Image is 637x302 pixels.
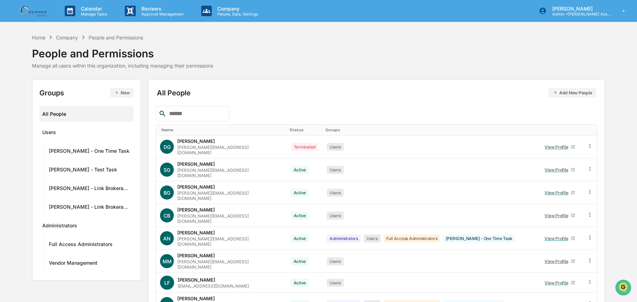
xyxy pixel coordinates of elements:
div: [PERSON_NAME] [177,207,215,213]
div: [EMAIL_ADDRESS][DOMAIN_NAME] [178,283,249,289]
div: Administrators [42,222,77,231]
img: 1746055101610-c473b297-6a78-478c-a979-82029cc54cd1 [14,96,20,102]
div: [PERSON_NAME] [178,277,215,283]
div: [PERSON_NAME] - Link Brokerage Accounts Task [49,185,131,194]
button: Add New People [549,88,597,97]
div: Users [327,143,344,151]
div: Active [291,234,309,243]
div: [PERSON_NAME] [177,161,215,167]
div: Company [56,34,78,40]
span: • [58,96,61,101]
div: Users [327,257,344,265]
div: [PERSON_NAME] - One Time Task [49,148,129,156]
span: • [58,115,61,120]
div: 🖐️ [7,145,13,150]
div: Administrators [327,234,361,243]
div: Vendor Management [49,260,97,268]
div: [PERSON_NAME] - Test Task [49,166,117,175]
div: Users [327,166,344,174]
span: LF [164,280,170,286]
div: View Profile [544,213,571,218]
a: View Profile [542,256,578,267]
div: [PERSON_NAME] [177,138,215,144]
span: Attestations [58,144,87,151]
span: [DATE] [62,96,77,101]
a: 🔎Data Lookup [4,155,47,167]
div: Users [327,212,344,220]
span: Data Lookup [14,157,44,164]
div: Users [364,234,381,243]
span: BG [164,190,170,196]
div: Past conversations [7,78,47,84]
p: People, Data, Settings [212,12,262,17]
div: Toggle SortBy [325,127,535,132]
div: [PERSON_NAME] [177,296,215,301]
a: View Profile [542,187,578,198]
div: [PERSON_NAME] - Link Brokerage Accounts [49,204,131,212]
div: [PERSON_NAME] [177,184,215,190]
div: View Profile [544,236,571,241]
span: MM [163,258,172,264]
div: Groups [39,88,134,97]
p: Approval Management [136,12,187,17]
a: View Profile [542,141,578,152]
img: 1746055101610-c473b297-6a78-478c-a979-82029cc54cd1 [7,54,20,67]
div: Toggle SortBy [289,127,320,132]
a: View Profile [542,277,578,288]
div: Terminated [291,143,319,151]
div: [PERSON_NAME][EMAIL_ADDRESS][DOMAIN_NAME] [177,168,282,178]
div: [PERSON_NAME][EMAIL_ADDRESS][DOMAIN_NAME] [177,236,282,247]
p: Admin • [PERSON_NAME] Asset Management [547,12,612,17]
div: Active [291,257,309,265]
div: Full Access Administrators [49,241,113,250]
a: 🗄️Attestations [48,141,90,154]
div: View Profile [544,259,571,264]
span: [PERSON_NAME] [22,115,57,120]
div: Users [327,279,344,287]
a: Powered byPylon [50,174,85,180]
div: Active [291,166,309,174]
div: 🗄️ [51,145,57,150]
button: Start new chat [120,56,128,64]
a: View Profile [542,233,578,244]
img: Jack Rasmussen [7,108,18,119]
div: [PERSON_NAME][EMAIL_ADDRESS][DOMAIN_NAME] [177,213,282,224]
div: [PERSON_NAME] [177,253,215,258]
div: Active [291,189,309,197]
p: Company [212,6,262,12]
span: CB [164,213,170,219]
img: 1746055101610-c473b297-6a78-478c-a979-82029cc54cd1 [14,115,20,121]
p: How can we help? [7,15,128,26]
div: Active [291,212,309,220]
span: Preclearance [14,144,45,151]
button: See all [109,77,128,85]
div: All People [42,108,131,120]
div: Start new chat [32,54,115,61]
span: DG [164,144,171,150]
div: View Profile [544,280,571,285]
span: AN [163,235,171,241]
div: View Profile [544,190,571,195]
div: View Profile [544,167,571,172]
div: Toggle SortBy [588,127,595,132]
span: Pylon [70,175,85,180]
p: Manage Tasks [75,12,111,17]
a: View Profile [542,164,578,175]
span: SG [164,167,170,173]
div: Manage all users within this organization, including managing their permissions [32,63,213,69]
div: [PERSON_NAME] [177,230,215,235]
a: 🖐️Preclearance [4,141,48,154]
a: View Profile [542,210,578,221]
div: Toggle SortBy [540,127,580,132]
div: [PERSON_NAME][EMAIL_ADDRESS][DOMAIN_NAME] [177,145,282,155]
div: 🔎 [7,158,13,164]
img: Jack Rasmussen [7,89,18,100]
span: [PERSON_NAME] [22,96,57,101]
div: All People [157,88,597,97]
div: [PERSON_NAME][EMAIL_ADDRESS][DOMAIN_NAME] [177,190,282,201]
div: Home [32,34,45,40]
img: logo [17,4,51,18]
span: [DATE] [62,115,77,120]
